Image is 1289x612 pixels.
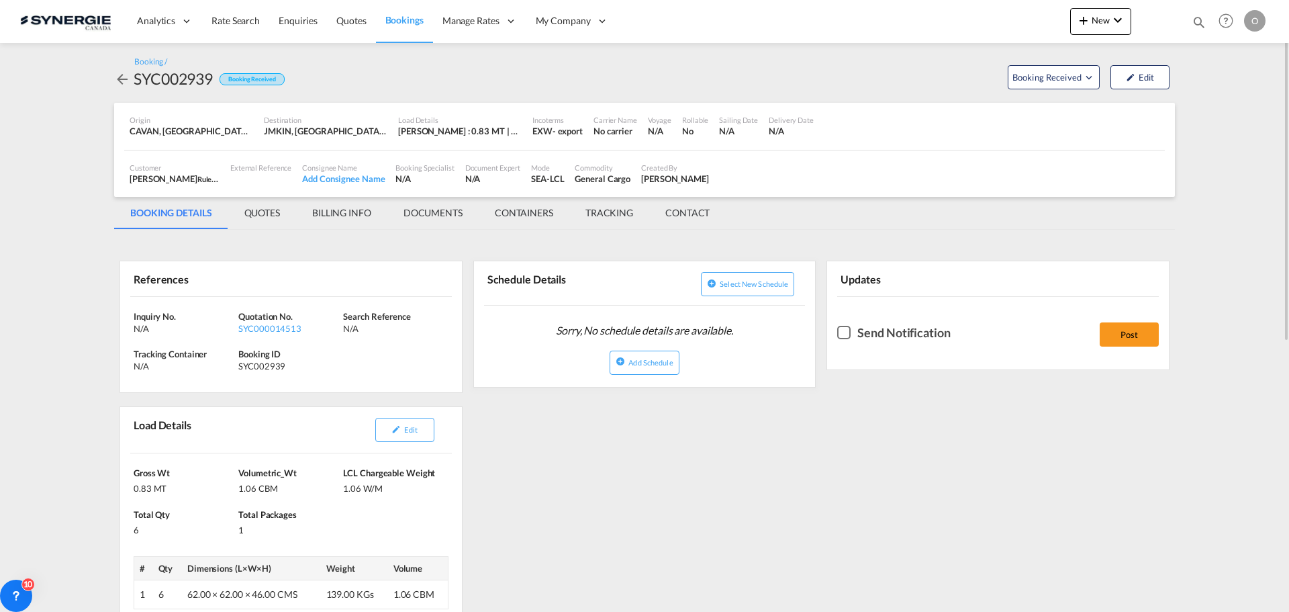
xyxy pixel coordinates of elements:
[134,322,235,335] div: N/A
[707,279,716,288] md-icon: icon-plus-circle
[385,14,424,26] span: Bookings
[1076,12,1092,28] md-icon: icon-plus 400-fg
[532,115,583,125] div: Incoterms
[130,267,288,290] div: References
[238,509,297,520] span: Total Packages
[1012,71,1083,84] span: Booking Received
[264,125,387,137] div: JMKIN, Kingston, Jamaica, Caribbean, Americas
[398,125,522,137] div: [PERSON_NAME] : 0.83 MT | Volumetric Wt : 1.06 CBM | Chargeable Wt : 1.06 W/M
[238,322,340,335] div: SYC000014513
[1192,15,1206,35] div: icon-magnify
[648,115,671,125] div: Voyage
[641,163,709,173] div: Created By
[648,125,671,137] div: N/A
[326,588,374,600] span: 139.00 KGs
[395,163,454,173] div: Booking Specialist
[649,197,726,229] md-tab-item: CONTACT
[134,479,235,494] div: 0.83 MT
[1244,10,1266,32] div: O
[134,56,167,68] div: Booking /
[321,557,388,580] th: Weight
[343,311,410,322] span: Search Reference
[1076,15,1126,26] span: New
[137,14,175,28] span: Analytics
[628,358,673,367] span: Add Schedule
[211,15,260,26] span: Rate Search
[593,125,637,137] div: No carrier
[130,412,197,447] div: Load Details
[228,197,296,229] md-tab-item: QUOTES
[575,163,630,173] div: Commodity
[134,557,153,580] th: #
[398,115,522,125] div: Load Details
[551,318,738,343] span: Sorry, No schedule details are available.
[134,468,170,478] span: Gross Wt
[387,197,479,229] md-tab-item: DOCUMENTS
[701,272,794,296] button: icon-plus-circleSelect new schedule
[719,115,758,125] div: Sailing Date
[238,360,340,372] div: SYC002939
[682,115,708,125] div: Rollable
[230,163,291,173] div: External Reference
[114,71,130,87] md-icon: icon-arrow-left
[569,197,649,229] md-tab-item: TRACKING
[1110,65,1169,89] button: icon-pencilEdit
[302,163,385,173] div: Consignee Name
[134,509,170,520] span: Total Qty
[134,311,176,322] span: Inquiry No.
[641,173,709,185] div: Daniel Dico
[1008,65,1100,89] button: Open demo menu
[114,197,228,229] md-tab-item: BOOKING DETAILS
[484,267,642,300] div: Schedule Details
[479,197,569,229] md-tab-item: CONTAINERS
[238,479,340,494] div: 1.06 CBM
[404,425,417,434] span: Edit
[302,173,385,185] div: Add Consignee Name
[114,68,134,89] div: icon-arrow-left
[197,173,242,184] span: Rule Logistics
[593,115,637,125] div: Carrier Name
[134,521,235,536] div: 6
[296,197,387,229] md-tab-item: BILLING INFO
[264,115,387,125] div: Destination
[837,267,995,290] div: Updates
[153,557,182,580] th: Qty
[336,15,366,26] span: Quotes
[134,349,207,359] span: Tracking Container
[130,115,253,125] div: Origin
[769,115,814,125] div: Delivery Date
[343,479,444,494] div: 1.06 W/M
[134,360,235,372] div: N/A
[610,351,679,375] button: icon-plus-circleAdd Schedule
[20,6,111,36] img: 1f56c880d42311ef80fc7dca854c8e59.png
[1070,8,1131,35] button: icon-plus 400-fgNewicon-chevron-down
[1214,9,1237,32] span: Help
[531,173,564,185] div: SEA-LCL
[1126,73,1135,82] md-icon: icon-pencil
[553,125,583,137] div: - export
[1110,12,1126,28] md-icon: icon-chevron-down
[442,14,499,28] span: Manage Rates
[720,279,788,288] span: Select new schedule
[616,357,625,366] md-icon: icon-plus-circle
[134,580,153,609] td: 1
[1214,9,1244,34] div: Help
[682,125,708,137] div: No
[238,468,297,478] span: Volumetric_Wt
[130,163,220,173] div: Customer
[187,588,297,600] span: 62.00 × 62.00 × 46.00 CMS
[220,73,284,86] div: Booking Received
[375,418,434,442] button: icon-pencilEdit
[857,324,950,341] div: Send Notification
[130,125,253,137] div: CAVAN, Vancouver, BC, Canada, North America, Americas
[388,557,448,580] th: Volume
[238,349,281,359] span: Booking ID
[279,15,318,26] span: Enquiries
[395,173,454,185] div: N/A
[575,173,630,185] div: General Cargo
[536,14,591,28] span: My Company
[238,521,340,536] div: 1
[532,125,553,137] div: EXW
[1100,322,1159,347] button: Post
[182,557,321,580] th: Dimensions (L×W×H)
